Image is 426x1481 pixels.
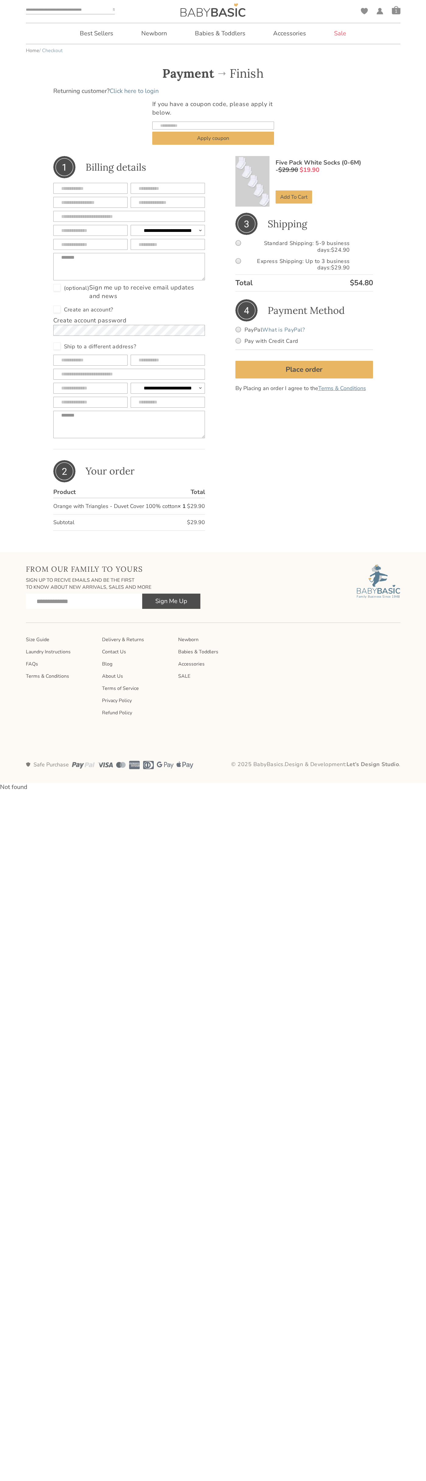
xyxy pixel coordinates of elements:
[331,264,334,271] span: $
[276,190,312,204] a: Add To Cart
[361,8,368,14] a: Wishlist
[53,514,187,531] th: Subtotal
[392,8,400,14] span: 1
[216,761,400,768] p: © 2025 BabyBasics. Design & Development: .
[187,487,205,498] th: Total
[53,498,187,514] td: Orange with Triangles - Duvet Cover 100% cotton
[26,673,96,679] a: Terms & Conditions
[178,673,248,679] a: SALE
[132,23,176,44] a: Newborn
[142,594,200,609] button: Sign Me Up
[102,649,172,655] a: Contact Us
[26,564,201,574] h2: From Our Family To Yours
[300,166,319,174] bdi: 19.90
[102,661,172,667] a: Blog
[235,325,305,335] label: PayPal
[235,257,350,273] label: Express Shipping: Up to 3 business days:
[187,519,205,526] bdi: 29.90
[376,8,383,16] span: My Account
[235,336,298,346] label: Pay with Credit Card
[26,661,96,667] a: FAQs
[102,698,172,704] a: Privacy Policy
[53,316,127,325] label: Create account password
[262,326,305,333] a: What is PayPal?
[187,503,205,510] bdi: 29.90
[325,23,355,44] a: Sale
[331,264,350,271] bdi: 29.90
[110,87,159,95] a: Click here to login
[235,361,373,378] button: Place order
[162,66,214,81] span: Payment
[53,460,205,482] h3: Your order
[102,685,172,691] a: Terms of Service
[53,342,136,352] span: Ship to a different address?
[178,661,248,667] a: Accessories
[155,594,187,609] span: Sign Me Up
[33,762,69,767] h3: Safe Purchase
[53,487,187,498] th: Product
[178,637,248,643] a: Newborn
[178,649,248,655] a: Babies & Toddlers
[26,577,201,591] h3: Sign Up to recive emails and be the first to know about new arrivals, sales and more
[350,278,354,288] span: $
[331,246,334,254] span: $
[102,637,172,643] a: Delivery & Returns
[26,637,96,643] a: Size Guide
[26,47,39,54] a: Home
[152,100,274,117] p: If you have a coupon code, please apply it below.
[102,710,172,716] a: Refund Policy
[278,166,298,174] bdi: 29.90
[392,6,400,14] a: Cart1
[347,761,399,768] a: Let’s Design Studio
[361,8,368,16] span: Wishlist
[26,47,400,54] nav: Breadcrumb
[235,239,350,255] label: Standard Shipping: 5-9 business days:
[71,23,122,44] a: Best Sellers
[276,158,361,174] a: Five Pack White Socks (0-6M) -
[53,87,373,95] div: Returning customer?
[318,385,366,392] a: Terms & Conditions
[53,283,205,300] label: Sign me up to receive email updates and news
[350,278,373,288] bdi: 54.80
[300,166,303,174] span: $
[53,305,113,315] span: Create an account?
[186,23,255,44] a: Babies & Toddlers
[152,132,274,145] button: Apply coupon
[187,503,190,510] span: $
[53,283,90,300] span: (optional)
[278,166,282,174] span: $
[178,503,186,510] strong: × 1
[392,6,400,14] span: Cart
[235,213,350,235] th: Shipping
[376,8,383,14] a: My Account
[102,673,172,679] a: About Us
[331,246,350,254] bdi: 24.90
[235,275,350,292] th: Total
[264,23,315,44] a: Accessories
[53,156,205,178] h3: Billing details
[235,299,373,321] h3: Payment Method
[235,385,373,392] div: By Placing an order I agree to the
[26,649,96,655] a: Laundry Instructions
[230,66,264,81] span: Finish
[187,519,190,526] span: $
